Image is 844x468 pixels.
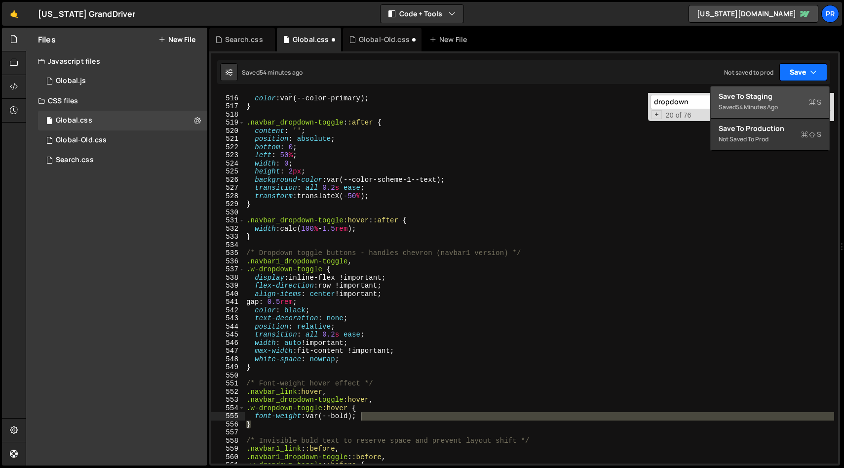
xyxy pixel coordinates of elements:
[211,396,245,404] div: 553
[211,437,245,445] div: 558
[211,257,245,266] div: 536
[293,35,329,44] div: Global.css
[651,95,774,109] input: Search for
[56,136,107,145] div: Global-Old.css
[211,428,245,437] div: 557
[211,445,245,453] div: 559
[211,111,245,119] div: 518
[38,71,207,91] div: 16777/45843.js
[56,116,92,125] div: Global.css
[158,36,195,43] button: New File
[26,91,207,111] div: CSS files
[56,77,86,85] div: Global.js
[711,86,829,119] button: Save to StagingS Saved54 minutes ago
[736,103,778,111] div: 54 minutes ago
[211,453,245,462] div: 560
[211,176,245,184] div: 526
[38,150,207,170] div: 16777/46659.css
[652,110,662,120] span: Toggle Replace mode
[211,298,245,306] div: 541
[211,404,245,413] div: 554
[211,274,245,282] div: 538
[801,129,821,139] span: S
[211,355,245,364] div: 548
[211,339,245,347] div: 546
[56,156,94,165] div: Search.css
[211,209,245,217] div: 530
[211,160,245,168] div: 524
[211,192,245,201] div: 528
[779,63,827,81] button: Save
[211,347,245,355] div: 547
[211,216,245,225] div: 531
[711,119,829,151] button: Save to ProductionS Not saved to prod
[225,35,263,44] div: Search.css
[211,265,245,274] div: 537
[211,102,245,111] div: 517
[211,233,245,241] div: 533
[821,5,839,23] a: PR
[26,51,207,71] div: Javascript files
[211,249,245,257] div: 535
[211,372,245,380] div: 550
[211,282,245,290] div: 539
[211,151,245,160] div: 523
[38,111,207,130] div: 16777/46651.css
[724,68,773,77] div: Not saved to prod
[211,135,245,143] div: 521
[211,200,245,209] div: 529
[211,168,245,176] div: 525
[38,130,207,150] div: 16777/45852.css
[211,421,245,429] div: 556
[211,388,245,396] div: 552
[38,8,136,20] div: [US_STATE] GrandDriver
[719,91,821,101] div: Save to Staging
[211,363,245,372] div: 549
[211,412,245,421] div: 555
[211,184,245,192] div: 527
[211,119,245,127] div: 519
[211,225,245,233] div: 532
[719,101,821,113] div: Saved
[38,34,56,45] h2: Files
[211,306,245,315] div: 542
[809,97,821,107] span: S
[211,314,245,323] div: 543
[689,5,818,23] a: [US_STATE][DOMAIN_NAME]
[211,323,245,331] div: 544
[242,68,303,77] div: Saved
[381,5,463,23] button: Code + Tools
[211,380,245,388] div: 551
[662,111,695,120] span: 20 of 76
[359,35,410,44] div: Global-Old.css
[429,35,471,44] div: New File
[2,2,26,26] a: 🤙
[211,290,245,298] div: 540
[719,124,821,133] div: Save to Production
[211,143,245,152] div: 522
[719,133,821,145] div: Not saved to prod
[211,94,245,103] div: 516
[211,241,245,250] div: 534
[260,68,303,77] div: 54 minutes ago
[211,127,245,135] div: 520
[211,331,245,339] div: 545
